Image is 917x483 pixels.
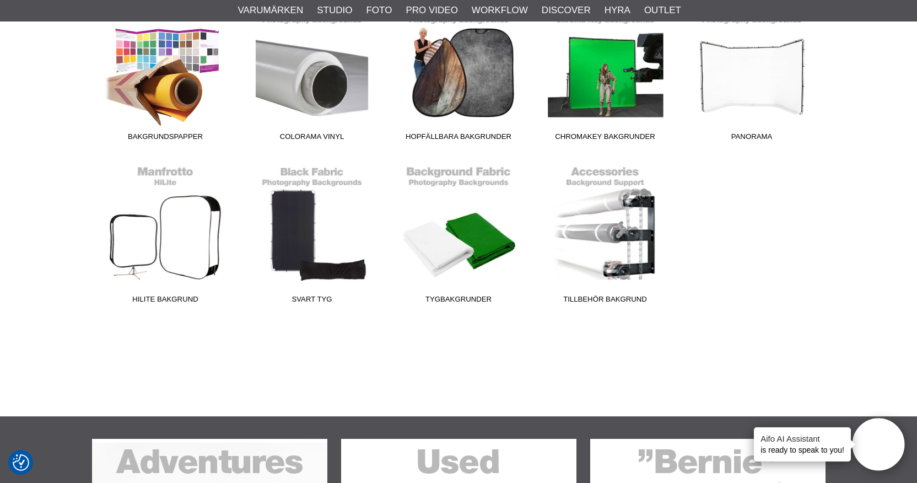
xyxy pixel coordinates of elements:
a: Svart Tyg [239,160,385,309]
h4: Aifo AI Assistant [760,433,844,444]
span: Bakgrundspapper [92,131,239,146]
a: HiLite Bakgrund [92,160,239,309]
a: Pro Video [406,3,457,18]
span: Hopfällbara Bakgrunder [385,131,532,146]
span: Tillbehör Bakgrund [532,294,678,309]
span: Svart Tyg [239,294,385,309]
img: Revisit consent button [13,454,29,471]
div: is ready to speak to you! [754,427,851,461]
a: Foto [366,3,392,18]
span: Chromakey Bakgrunder [532,131,678,146]
span: HiLite Bakgrund [92,294,239,309]
a: Varumärken [238,3,304,18]
span: Colorama Vinyl [239,131,385,146]
a: Workflow [472,3,528,18]
span: Panorama [678,131,825,146]
button: Samtyckesinställningar [13,453,29,473]
a: Studio [317,3,352,18]
a: Tygbakgrunder [385,160,532,309]
a: Discover [542,3,591,18]
a: Tillbehör Bakgrund [532,160,678,309]
a: Outlet [644,3,681,18]
span: Tygbakgrunder [385,294,532,309]
a: Hyra [605,3,630,18]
